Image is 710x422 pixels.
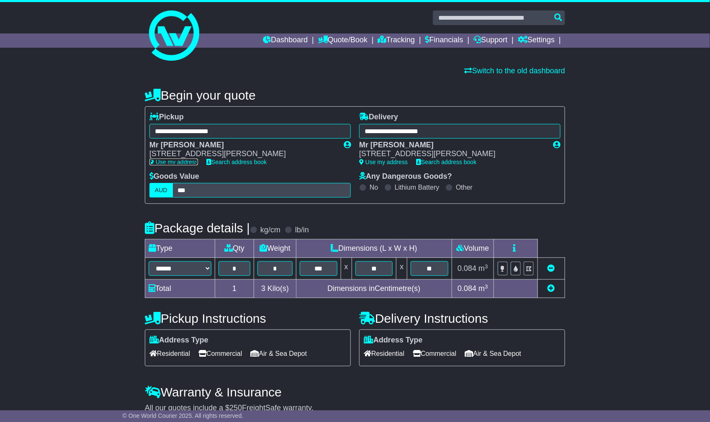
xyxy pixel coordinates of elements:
[396,258,407,280] td: x
[149,141,335,150] div: Mr [PERSON_NAME]
[370,183,378,191] label: No
[149,347,190,360] span: Residential
[261,284,265,293] span: 3
[254,239,296,258] td: Weight
[395,183,440,191] label: Lithium Battery
[456,183,473,191] label: Other
[416,159,476,165] a: Search address book
[145,221,250,235] h4: Package details |
[145,404,565,413] div: All our quotes include a $ FreightSafe warranty.
[123,412,244,419] span: © One World Courier 2025. All rights reserved.
[458,284,476,293] span: 0.084
[318,33,368,48] a: Quote/Book
[263,33,308,48] a: Dashboard
[548,264,555,273] a: Remove this item
[478,264,488,273] span: m
[145,88,565,102] h4: Begin your quote
[149,149,335,159] div: [STREET_ADDRESS][PERSON_NAME]
[296,280,452,298] td: Dimensions in Centimetre(s)
[485,263,488,270] sup: 3
[254,280,296,298] td: Kilo(s)
[364,347,404,360] span: Residential
[149,159,198,165] a: Use my address
[260,226,280,235] label: kg/cm
[149,172,199,181] label: Goods Value
[341,258,352,280] td: x
[149,336,208,345] label: Address Type
[465,67,565,75] a: Switch to the old dashboard
[378,33,415,48] a: Tracking
[359,113,398,122] label: Delivery
[295,226,309,235] label: lb/in
[458,264,476,273] span: 0.084
[145,239,215,258] td: Type
[359,149,545,159] div: [STREET_ADDRESS][PERSON_NAME]
[465,347,522,360] span: Air & Sea Depot
[452,239,494,258] td: Volume
[548,284,555,293] a: Add new item
[145,385,565,399] h4: Warranty & Insurance
[364,336,423,345] label: Address Type
[359,172,452,181] label: Any Dangerous Goods?
[474,33,508,48] a: Support
[425,33,463,48] a: Financials
[359,311,565,325] h4: Delivery Instructions
[485,283,488,290] sup: 3
[413,347,456,360] span: Commercial
[478,284,488,293] span: m
[229,404,242,412] span: 250
[145,311,351,325] h4: Pickup Instructions
[215,280,254,298] td: 1
[359,159,408,165] a: Use my address
[149,183,173,198] label: AUD
[198,347,242,360] span: Commercial
[518,33,555,48] a: Settings
[215,239,254,258] td: Qty
[296,239,452,258] td: Dimensions (L x W x H)
[206,159,267,165] a: Search address book
[359,141,545,150] div: Mr [PERSON_NAME]
[145,280,215,298] td: Total
[251,347,307,360] span: Air & Sea Depot
[149,113,184,122] label: Pickup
